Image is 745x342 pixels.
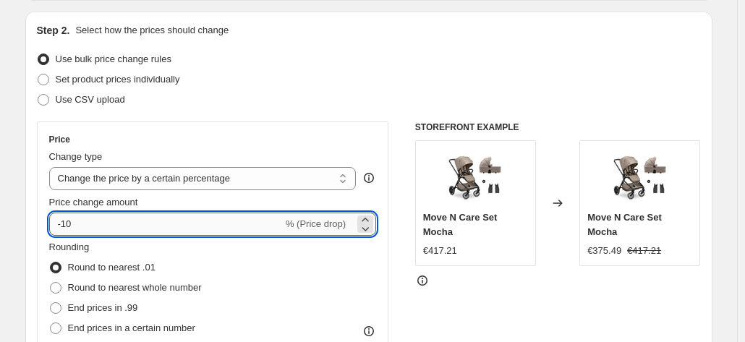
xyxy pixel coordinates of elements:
p: Select how the prices should change [75,23,229,38]
span: Round to nearest .01 [68,262,156,273]
h6: STOREFRONT EXAMPLE [415,121,701,133]
h3: Price [49,134,70,145]
h2: Step 2. [37,23,70,38]
img: 619JG1oznuL_80x.jpg [446,148,504,206]
span: Change type [49,151,103,162]
span: Set product prices individually [56,74,180,85]
span: Price change amount [49,197,138,208]
img: 619JG1oznuL_80x.jpg [611,148,669,206]
span: Rounding [49,241,90,252]
span: Round to nearest whole number [68,282,202,293]
span: % (Price drop) [286,218,346,229]
div: €417.21 [423,244,457,258]
span: Move N Care Set Mocha [423,212,498,237]
span: End prices in a certain number [68,322,195,333]
div: €375.49 [587,244,621,258]
span: Use bulk price change rules [56,54,171,64]
span: End prices in .99 [68,302,138,313]
input: -15 [49,213,283,236]
span: Move N Care Set Mocha [587,212,662,237]
strike: €417.21 [627,244,661,258]
div: help [362,171,376,185]
span: Use CSV upload [56,94,125,105]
